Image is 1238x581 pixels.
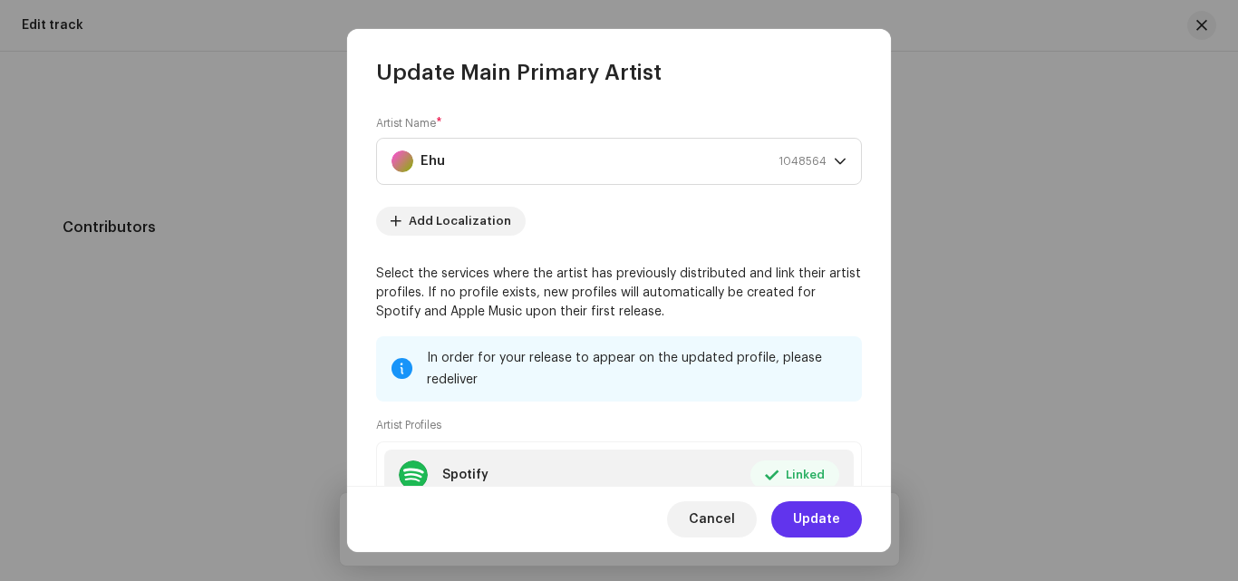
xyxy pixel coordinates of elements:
[834,139,846,184] div: dropdown trigger
[750,460,839,489] button: Linked
[376,416,441,434] small: Artist Profiles
[376,265,862,322] p: Select the services where the artist has previously distributed and link their artist profiles. I...
[392,139,834,184] span: Ehu
[427,347,847,391] div: In order for your release to appear on the updated profile, please redeliver
[376,207,526,236] button: Add Localization
[771,501,862,537] button: Update
[421,139,445,184] strong: Ehu
[689,501,735,537] span: Cancel
[376,58,662,87] span: Update Main Primary Artist
[442,468,488,482] div: Spotify
[786,457,825,493] span: Linked
[667,501,757,537] button: Cancel
[779,139,827,184] span: 1048564
[793,501,840,537] span: Update
[409,203,511,239] span: Add Localization
[376,116,442,131] label: Artist Name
